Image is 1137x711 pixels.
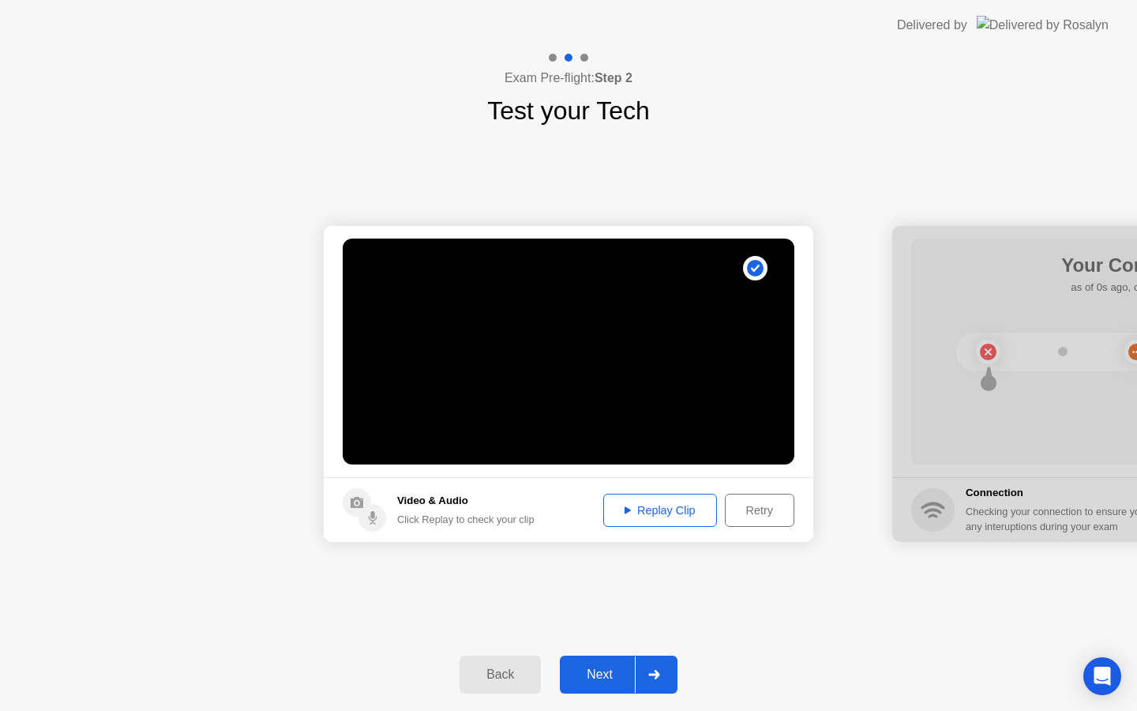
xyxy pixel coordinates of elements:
[560,656,677,694] button: Next
[397,512,535,527] div: Click Replay to check your clip
[609,504,711,517] div: Replay Clip
[487,92,650,130] h1: Test your Tech
[725,494,794,527] button: Retry
[565,668,635,682] div: Next
[595,71,632,85] b: Step 2
[603,494,717,527] button: Replay Clip
[897,16,967,35] div: Delivered by
[1083,657,1121,695] div: Open Intercom Messenger
[977,16,1109,34] img: Delivered by Rosalyn
[397,493,535,509] h5: Video & Audio
[464,668,536,682] div: Back
[505,69,632,88] h4: Exam Pre-flight:
[730,504,789,517] div: Retry
[460,656,541,694] button: Back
